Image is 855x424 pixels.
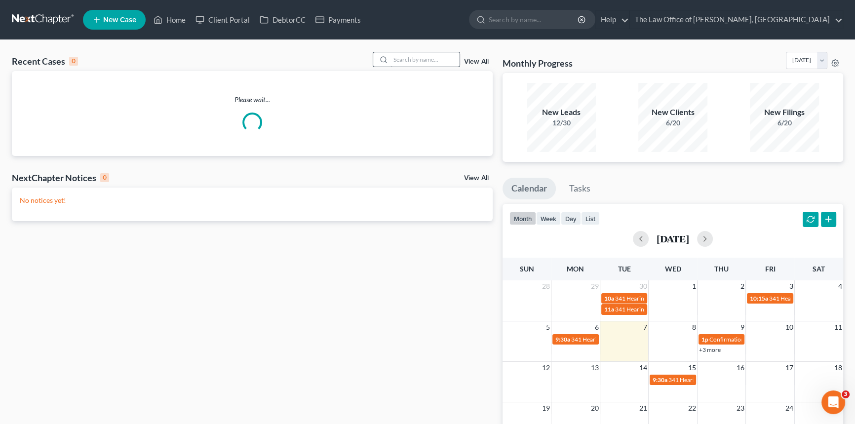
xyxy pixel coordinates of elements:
a: Home [149,11,191,29]
span: Sun [520,265,534,273]
span: 18 [833,362,843,374]
span: 16 [736,362,745,374]
span: 15 [687,362,697,374]
span: 23 [736,402,745,414]
span: 20 [590,402,600,414]
span: 11 [833,321,843,333]
a: DebtorCC [255,11,311,29]
span: 12 [541,362,551,374]
span: 14 [638,362,648,374]
span: 3 [842,390,850,398]
span: 30 [638,280,648,292]
span: 1p [701,336,708,343]
div: 12/30 [527,118,596,128]
span: 11a [604,306,614,313]
button: list [581,212,600,225]
button: week [536,212,561,225]
div: 6/20 [638,118,707,128]
div: New Clients [638,107,707,118]
a: The Law Office of [PERSON_NAME], [GEOGRAPHIC_DATA] [630,11,843,29]
span: Mon [567,265,584,273]
p: Please wait... [12,95,493,105]
span: 2 [739,280,745,292]
span: 341 Hearing for [PERSON_NAME] [668,376,757,384]
a: Client Portal [191,11,255,29]
span: Thu [714,265,729,273]
span: 24 [784,402,794,414]
span: 3 [788,280,794,292]
span: Fri [765,265,776,273]
div: 6/20 [750,118,819,128]
a: View All [464,58,489,65]
span: 13 [590,362,600,374]
a: +3 more [699,346,721,353]
span: 4 [837,280,843,292]
span: 9:30a [653,376,667,384]
span: 10:15a [750,295,768,302]
span: 22 [687,402,697,414]
span: Wed [664,265,681,273]
h3: Monthly Progress [503,57,573,69]
span: 7 [642,321,648,333]
div: Recent Cases [12,55,78,67]
a: View All [464,175,489,182]
span: 341 Hearing for [PERSON_NAME] & [PERSON_NAME] [615,306,756,313]
span: 341 Hearing for [PERSON_NAME][GEOGRAPHIC_DATA] [571,336,719,343]
iframe: Intercom live chat [821,390,845,414]
a: Payments [311,11,366,29]
a: Calendar [503,178,556,199]
input: Search by name... [489,10,579,29]
div: 0 [100,173,109,182]
span: Sat [813,265,825,273]
span: Tue [618,265,630,273]
div: 0 [69,57,78,66]
p: No notices yet! [20,195,485,205]
span: 21 [638,402,648,414]
span: 9 [739,321,745,333]
span: 10a [604,295,614,302]
h2: [DATE] [657,233,689,244]
span: 28 [541,280,551,292]
span: 6 [594,321,600,333]
a: Help [596,11,629,29]
span: 10 [784,321,794,333]
span: 9:30a [555,336,570,343]
div: NextChapter Notices [12,172,109,184]
span: 1 [691,280,697,292]
span: 17 [784,362,794,374]
input: Search by name... [390,52,460,67]
span: 8 [691,321,697,333]
div: New Filings [750,107,819,118]
button: month [509,212,536,225]
span: 19 [541,402,551,414]
span: 5 [545,321,551,333]
span: 341 Hearing for [PERSON_NAME] [615,295,703,302]
span: 29 [590,280,600,292]
span: New Case [103,16,136,24]
button: day [561,212,581,225]
a: Tasks [560,178,599,199]
div: New Leads [527,107,596,118]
